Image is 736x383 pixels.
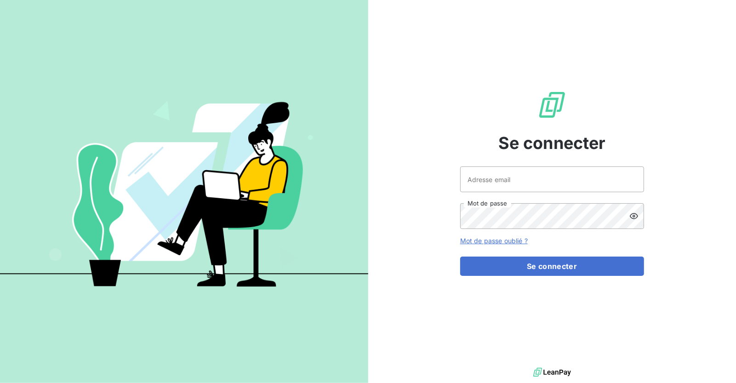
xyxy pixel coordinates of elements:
[498,131,606,155] span: Se connecter
[537,90,567,120] img: Logo LeanPay
[533,366,571,379] img: logo
[460,166,644,192] input: placeholder
[460,237,528,245] a: Mot de passe oublié ?
[460,257,644,276] button: Se connecter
